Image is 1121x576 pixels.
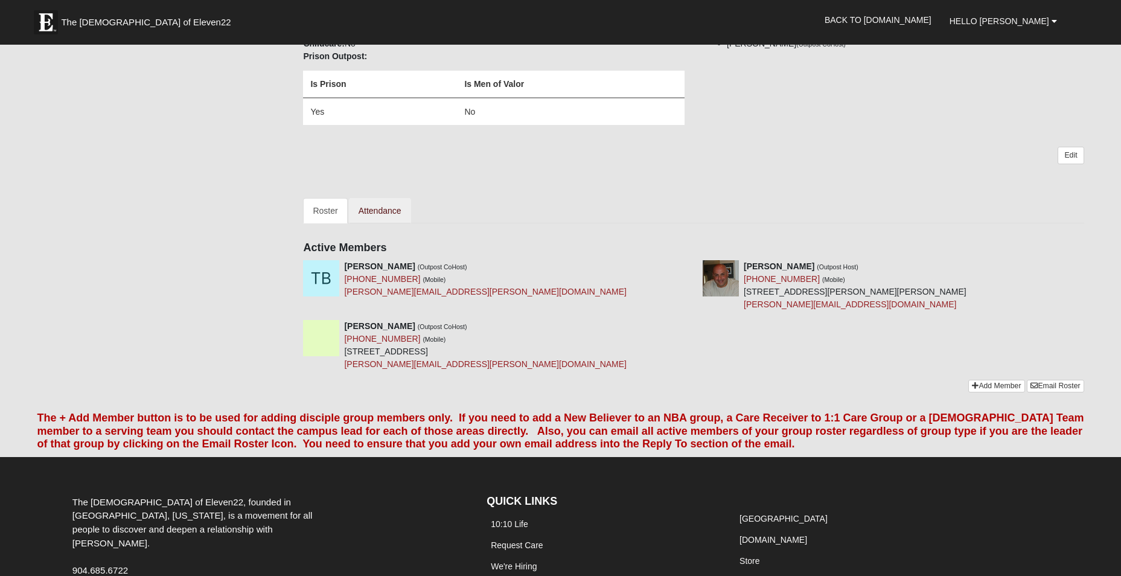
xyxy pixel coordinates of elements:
[423,336,446,343] small: (Mobile)
[344,261,415,271] strong: [PERSON_NAME]
[744,274,820,284] a: [PHONE_NUMBER]
[739,514,828,523] a: [GEOGRAPHIC_DATA]
[344,359,627,369] a: [PERSON_NAME][EMAIL_ADDRESS][PERSON_NAME][DOMAIN_NAME]
[816,5,941,35] a: Back to [DOMAIN_NAME]
[303,51,367,61] strong: Prison Outpost:
[418,263,467,270] small: (Outpost CoHost)
[344,287,627,296] a: [PERSON_NAME][EMAIL_ADDRESS][PERSON_NAME][DOMAIN_NAME]
[487,495,717,508] h4: QUICK LINKS
[744,261,814,271] strong: [PERSON_NAME]
[418,323,467,330] small: (Outpost CoHost)
[457,98,685,125] td: No
[822,276,845,283] small: (Mobile)
[817,263,858,270] small: (Outpost Host)
[457,71,685,98] th: Is Men of Valor
[1058,147,1084,164] a: Edit
[344,321,415,331] strong: [PERSON_NAME]
[423,276,446,283] small: (Mobile)
[744,299,956,309] a: [PERSON_NAME][EMAIL_ADDRESS][DOMAIN_NAME]
[303,71,457,98] th: Is Prison
[28,4,269,34] a: The [DEMOGRAPHIC_DATA] of Eleven22
[1027,380,1084,392] a: Email Roster
[491,519,528,529] a: 10:10 Life
[344,320,627,371] div: [STREET_ADDRESS]
[739,535,807,545] a: [DOMAIN_NAME]
[303,198,347,223] a: Roster
[37,412,1084,450] font: The + Add Member button is to be used for adding disciple group members only. If you need to add ...
[61,16,231,28] span: The [DEMOGRAPHIC_DATA] of Eleven22
[744,260,966,311] div: [STREET_ADDRESS][PERSON_NAME][PERSON_NAME]
[941,6,1066,36] a: Hello [PERSON_NAME]
[950,16,1049,26] span: Hello [PERSON_NAME]
[968,380,1024,392] a: Add Member
[303,98,457,125] td: Yes
[349,198,411,223] a: Attendance
[303,242,1084,255] h4: Active Members
[491,540,543,550] a: Request Care
[344,334,420,344] a: [PHONE_NUMBER]
[344,274,420,284] a: [PHONE_NUMBER]
[34,10,58,34] img: Eleven22 logo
